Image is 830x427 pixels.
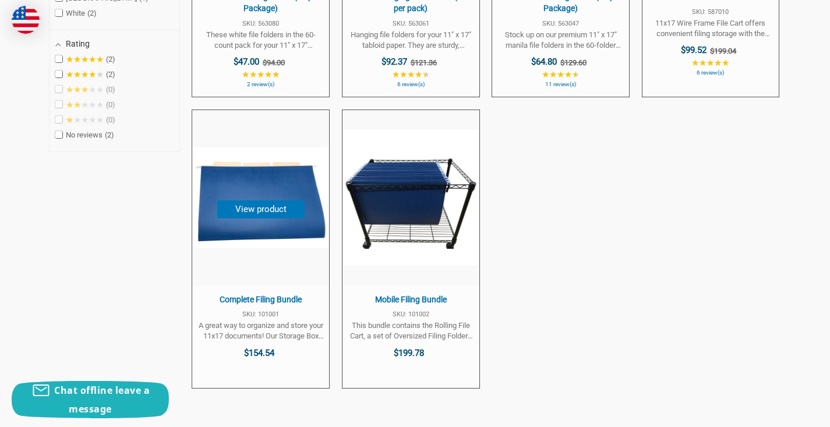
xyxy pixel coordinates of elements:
span: 2 [105,130,114,139]
span: These white file folders in the 60-count pack for your 11" x 17" paperwork will keep you organize... [198,30,323,51]
span: Chat offline leave a message [54,384,150,415]
span: SKU: 587010 [648,9,774,15]
span: A great way to organize and store your 11x17 documents! Our Storage Box bundle includes the hangi... [198,320,323,341]
span: 0 [106,100,115,109]
span: $92.37 [382,57,407,67]
span: $199.04 [710,47,736,55]
span: $199.78 [394,348,424,358]
img: Complete Filing Bundle [193,147,329,248]
span: $47.00 [234,57,259,67]
a: Complete Filing Bundle [192,110,329,388]
img: Mobile Filing Bundle [343,130,479,266]
img: duty and tax information for United States [12,6,40,34]
a: Mobile Filing Bundle [342,110,479,388]
span: ★★★★★ [66,55,104,64]
span: 2 review(s) [198,82,323,87]
span: 2 [106,55,115,63]
span: ★★★★★ [66,70,104,79]
span: SKU: 101001 [198,311,323,317]
span: ★★★★★ [66,115,104,125]
span: $129.60 [560,58,587,67]
span: $94.00 [263,58,285,67]
span: Rating [66,39,90,48]
span: ★★★★★ [691,58,729,68]
span: $99.52 [681,45,707,55]
span: This bundle contains the Rolling File Cart, a set of Oversized Filing Folders (pack of 25), and a... [348,320,474,341]
span: White [55,9,97,18]
span: ★★★★★ [242,70,280,79]
span: 0 [106,115,115,124]
span: ★★★★★ [66,100,104,110]
span: SKU: 563061 [348,20,474,27]
span: 6 review(s) [648,70,774,76]
button: Chat offline leave a message [12,381,169,418]
span: 11 review(s) [498,82,623,87]
span: ★★★★★ [66,85,104,94]
span: SKU: 563047 [498,20,623,27]
span: Complete Filing Bundle [198,294,323,306]
span: ★★★★★ [392,70,430,79]
span: Hanging file folders for your 11" x 17" tabloid paper. They are sturdy, hanging folders by [PERSO... [348,30,474,51]
span: $64.80 [531,57,557,67]
span: 2 [87,9,97,17]
span: Mobile Filing Bundle [348,294,474,306]
span: 11x17 Wire Frame File Cart offers convenient filing storage with the capability of rolling the ca... [648,18,774,39]
span: SKU: 563080 [198,20,323,27]
span: 6 review(s) [348,82,474,87]
span: $121.36 [411,58,437,67]
span: No reviews [55,130,114,140]
span: ★★★★★ [542,70,580,79]
span: $154.54 [244,348,274,358]
span: 2 [106,70,115,79]
span: Stock up on our premium 11" x 17" manila file folders in the 60-folder pack from 11x17. These are... [498,30,623,51]
span: SKU: 101002 [348,311,474,317]
span: 0 [106,85,115,94]
button: View product [217,200,305,218]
